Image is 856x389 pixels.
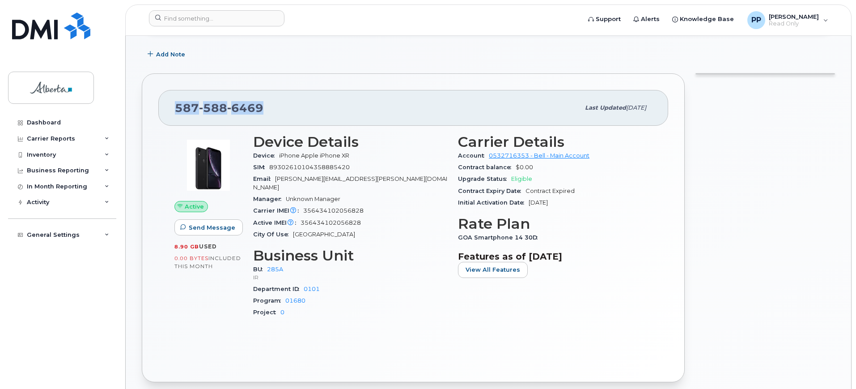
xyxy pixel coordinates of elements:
[253,309,280,316] span: Project
[174,244,199,250] span: 8.90 GB
[458,262,528,278] button: View All Features
[149,10,284,26] input: Find something...
[253,196,286,202] span: Manager
[458,152,489,159] span: Account
[253,274,447,281] p: IR
[627,10,666,28] a: Alerts
[253,175,275,182] span: Email
[585,104,626,111] span: Last updated
[626,104,646,111] span: [DATE]
[174,255,241,269] span: included this month
[511,175,532,182] span: Eligible
[253,152,279,159] span: Device
[285,297,305,304] a: 01680
[516,164,533,171] span: $0.00
[458,251,652,262] h3: Features as of [DATE]
[142,47,193,63] button: Add Note
[182,138,235,192] img: image20231002-3703462-1qb80zy.jpeg
[741,11,835,29] div: Purviben Pandya
[458,134,652,150] h3: Carrier Details
[227,101,263,115] span: 6469
[189,223,235,232] span: Send Message
[525,188,575,194] span: Contract Expired
[458,188,525,194] span: Contract Expiry Date
[529,199,548,206] span: [DATE]
[458,164,516,171] span: Contract balance
[293,231,355,238] span: [GEOGRAPHIC_DATA]
[267,266,283,273] a: 285A
[253,175,447,190] span: [PERSON_NAME][EMAIL_ADDRESS][PERSON_NAME][DOMAIN_NAME]
[253,134,447,150] h3: Device Details
[458,175,511,182] span: Upgrade Status
[199,243,217,250] span: used
[769,20,819,27] span: Read Only
[253,219,301,226] span: Active IMEI
[466,265,520,274] span: View All Features
[301,219,361,226] span: 356434102056828
[489,152,589,159] a: 0532716353 - Bell - Main Account
[751,15,761,26] span: PP
[253,286,304,292] span: Department ID
[174,255,208,261] span: 0.00 Bytes
[680,15,734,24] span: Knowledge Base
[253,231,293,238] span: City Of Use
[769,13,819,20] span: [PERSON_NAME]
[582,10,627,28] a: Support
[253,207,303,214] span: Carrier IMEI
[269,164,350,171] span: 89302610104358885420
[641,15,660,24] span: Alerts
[303,207,364,214] span: 356434102056828
[174,219,243,235] button: Send Message
[253,248,447,264] h3: Business Unit
[458,199,529,206] span: Initial Activation Date
[253,297,285,304] span: Program
[280,309,284,316] a: 0
[156,50,185,59] span: Add Note
[253,266,267,273] span: BU
[185,202,204,211] span: Active
[199,101,227,115] span: 588
[304,286,320,292] a: 0101
[458,234,542,241] span: GOA Smartphone 14 30D
[286,196,340,202] span: Unknown Manager
[175,101,263,115] span: 587
[596,15,621,24] span: Support
[458,216,652,232] h3: Rate Plan
[253,164,269,171] span: SIM
[279,152,349,159] span: iPhone Apple iPhone XR
[666,10,740,28] a: Knowledge Base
